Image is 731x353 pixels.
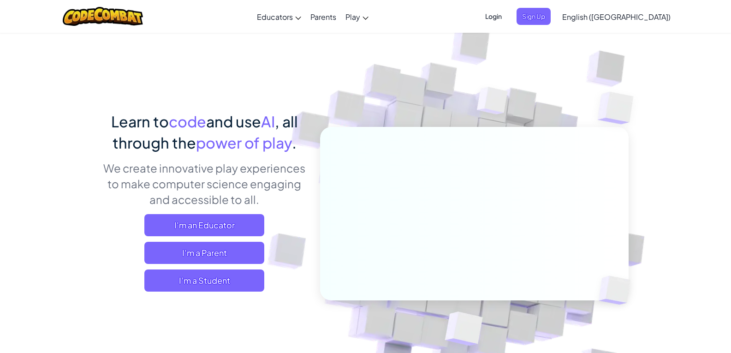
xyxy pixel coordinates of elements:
[206,112,261,131] span: and use
[562,12,671,22] span: English ([GEOGRAPHIC_DATA])
[111,112,169,131] span: Learn to
[103,160,306,207] p: We create innovative play experiences to make computer science engaging and accessible to all.
[345,12,360,22] span: Play
[144,214,264,236] a: I'm an Educator
[63,7,143,26] img: CodeCombat logo
[583,257,652,324] img: Overlap cubes
[558,4,675,29] a: English ([GEOGRAPHIC_DATA])
[196,133,292,152] span: power of play
[257,12,293,22] span: Educators
[292,133,297,152] span: .
[306,4,341,29] a: Parents
[144,269,264,292] button: I'm a Student
[480,8,507,25] button: Login
[169,112,206,131] span: code
[517,8,551,25] button: Sign Up
[261,112,275,131] span: AI
[341,4,373,29] a: Play
[459,69,526,138] img: Overlap cubes
[144,242,264,264] a: I'm a Parent
[252,4,306,29] a: Educators
[579,69,659,147] img: Overlap cubes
